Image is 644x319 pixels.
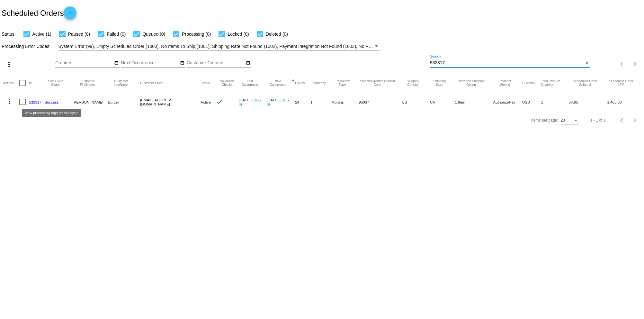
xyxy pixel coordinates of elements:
[359,79,396,87] button: Change sorting for ShippingPostcode
[561,118,565,123] span: 20
[73,93,108,111] mat-cell: [PERSON_NAME]
[142,30,165,38] span: Queued (0)
[182,30,211,38] span: Processing (0)
[585,60,589,66] mat-icon: close
[522,93,541,111] mat-cell: USD
[29,100,41,104] a: 532317
[239,98,261,106] a: (GMT-6)
[5,60,13,68] mat-icon: more_vert
[522,81,535,85] button: Change sorting for CurrencyIso
[68,30,90,38] span: Paused (0)
[239,93,267,111] mat-cell: [DATE]
[359,93,402,111] mat-cell: 95937
[616,58,629,70] button: Previous page
[607,93,641,111] mat-cell: 1,463.80
[493,79,516,87] button: Change sorting for PaymentMethod.Type
[295,93,310,111] mat-cell: 24
[430,60,584,66] input: Search
[73,79,102,87] button: Change sorting for CustomerFirstName
[108,93,140,111] mat-cell: Burger
[569,79,602,87] button: Change sorting for Subtotal
[55,60,113,66] input: Created
[187,60,245,66] input: Customer Created
[201,81,210,85] button: Change sorting for Status
[629,114,641,127] button: Next page
[590,118,605,123] div: 1 - 1 of 1
[2,32,16,37] span: Status:
[32,30,51,38] span: Active (1)
[310,93,331,111] mat-cell: 1
[310,81,326,85] button: Change sorting for Frequency
[114,60,119,66] mat-icon: date_range
[228,30,249,38] span: Locked (0)
[332,79,353,87] button: Change sorting for FrequencyType
[2,6,76,19] h2: Scheduled Orders
[140,93,201,111] mat-cell: [EMAIL_ADDRESS][DOMAIN_NAME]
[180,60,184,66] mat-icon: date_range
[455,79,487,87] button: Change sorting for PreferredShippingOption
[45,79,67,87] button: Change sorting for LastProcessingCycleId
[332,93,359,111] mat-cell: Months
[402,93,430,111] mat-cell: US
[561,118,579,123] mat-select: Items per page:
[107,30,126,38] span: Failed (0)
[246,60,250,66] mat-icon: date_range
[430,93,455,111] mat-cell: CA
[584,60,590,67] button: Clear
[201,100,211,104] span: Active
[455,93,493,111] mat-cell: 1 Item
[29,81,31,85] button: Change sorting for Id
[121,60,179,66] input: Next Occurrence
[3,73,19,93] mat-header-cell: Actions
[267,79,289,87] button: Change sorting for NextOccurrenceUtc
[541,73,569,93] mat-header-cell: Total Product Quantity
[2,44,51,49] span: Processing Error Codes:
[216,98,223,105] mat-icon: check
[108,79,134,87] button: Change sorting for CustomerLastName
[295,81,305,85] button: Change sorting for Cycles
[45,100,59,104] a: Success
[616,114,629,127] button: Previous page
[430,79,449,87] button: Change sorting for ShippingState
[140,81,163,85] button: Change sorting for CustomerEmail
[66,11,74,18] mat-icon: add
[267,98,289,106] a: (GMT-6)
[266,30,288,38] span: Deleted (0)
[267,93,295,111] mat-cell: [DATE]
[402,79,424,87] button: Change sorting for ShippingCountry
[493,93,522,111] mat-cell: AuthorizeNet
[541,93,569,111] mat-cell: 1
[629,58,641,70] button: Next page
[6,97,13,105] mat-icon: more_vert
[569,93,607,111] mat-cell: 54.95
[607,79,635,87] button: Change sorting for LifetimeValue
[239,79,261,87] button: Change sorting for LastOccurrenceUtc
[58,42,380,50] mat-select: Filter by Processing Error Codes
[216,73,239,93] mat-header-cell: Validation Checks
[531,118,558,123] div: Items per page:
